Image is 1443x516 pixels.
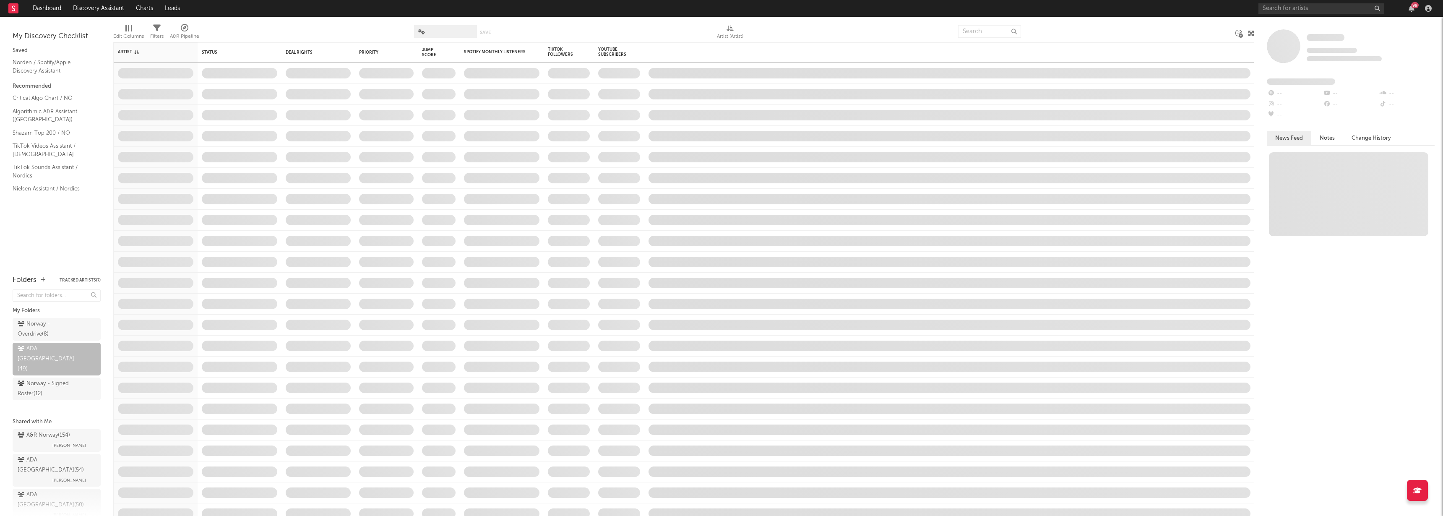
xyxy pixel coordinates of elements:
[958,25,1021,38] input: Search...
[52,475,86,485] span: [PERSON_NAME]
[13,378,101,400] a: Norway - Signed Roster(12)
[118,50,181,55] div: Artist
[18,490,94,510] div: ADA [GEOGRAPHIC_DATA] ( 50 )
[13,31,101,42] div: My Discovery Checklist
[1379,88,1435,99] div: --
[717,21,743,45] div: Artist (Artist)
[113,21,144,45] div: Edit Columns
[1379,99,1435,110] div: --
[13,128,92,138] a: Shazam Top 200 / NO
[717,31,743,42] div: Artist (Artist)
[150,21,164,45] div: Filters
[548,47,577,57] div: TikTok Followers
[1343,131,1399,145] button: Change History
[1267,110,1323,121] div: --
[1307,34,1344,42] a: Some Artist
[1311,131,1343,145] button: Notes
[1323,88,1378,99] div: --
[150,31,164,42] div: Filters
[480,30,491,35] button: Save
[13,289,101,302] input: Search for folders...
[18,319,77,339] div: Norway - Overdrive ( 8 )
[202,50,256,55] div: Status
[13,58,92,75] a: Norden / Spotify/Apple Discovery Assistant
[1411,2,1419,8] div: 99
[422,47,443,57] div: Jump Score
[13,343,101,375] a: ADA [GEOGRAPHIC_DATA](49)
[1323,99,1378,110] div: --
[1267,131,1311,145] button: News Feed
[359,50,393,55] div: Priority
[13,417,101,427] div: Shared with Me
[18,344,77,374] div: ADA [GEOGRAPHIC_DATA] ( 49 )
[13,318,101,341] a: Norway - Overdrive(8)
[13,141,92,159] a: TikTok Videos Assistant / [DEMOGRAPHIC_DATA]
[1258,3,1384,14] input: Search for artists
[13,163,92,180] a: TikTok Sounds Assistant / Nordics
[13,94,92,103] a: Critical Algo Chart / NO
[1267,88,1323,99] div: --
[60,278,101,282] button: Tracked Artists(7)
[18,379,77,399] div: Norway - Signed Roster ( 12 )
[1307,56,1382,61] span: 0 fans last week
[13,184,92,193] a: Nielsen Assistant / Nordics
[113,31,144,42] div: Edit Columns
[18,455,94,475] div: ADA [GEOGRAPHIC_DATA] ( 54 )
[464,50,527,55] div: Spotify Monthly Listeners
[13,46,101,56] div: Saved
[13,429,101,452] a: A&R Norway(154)[PERSON_NAME]
[1307,34,1344,41] span: Some Artist
[1267,78,1335,85] span: Fans Added by Platform
[1409,5,1414,12] button: 99
[13,454,101,487] a: ADA [GEOGRAPHIC_DATA](54)[PERSON_NAME]
[13,306,101,316] div: My Folders
[170,21,199,45] div: A&R Pipeline
[286,50,330,55] div: Deal Rights
[18,430,70,440] div: A&R Norway ( 154 )
[170,31,199,42] div: A&R Pipeline
[13,275,36,285] div: Folders
[52,440,86,451] span: [PERSON_NAME]
[13,81,101,91] div: Recommended
[598,47,628,57] div: YouTube Subscribers
[13,107,92,124] a: Algorithmic A&R Assistant ([GEOGRAPHIC_DATA])
[1267,99,1323,110] div: --
[1307,48,1357,53] span: Tracking Since: [DATE]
